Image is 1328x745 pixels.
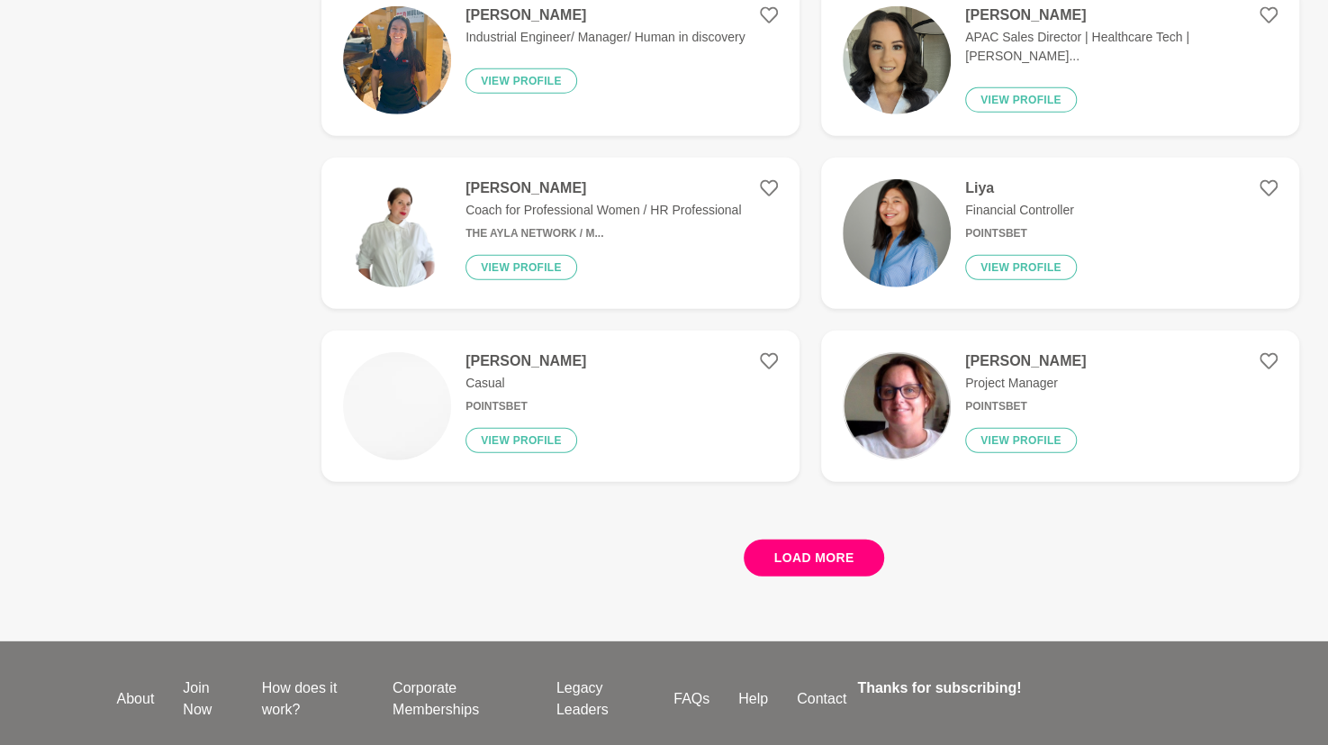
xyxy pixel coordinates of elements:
img: e0c74ef62c72933cc7edd39680f8cfe2e034f0a4-256x256.png [843,352,951,460]
a: How does it work? [248,677,378,721]
a: Corporate Memberships [378,677,542,721]
img: dbbdadbd8d4cdb9d23a7945ecce02ba2ded6955c-275x183.jpg [343,352,451,460]
p: Financial Controller [965,201,1077,220]
a: LiyaFinancial ControllerPointsbetView profile [821,158,1299,309]
a: [PERSON_NAME]Coach for Professional Women / HR ProfessionalThe Ayla Network / M...View profile [321,158,800,309]
button: View profile [465,428,577,453]
h4: [PERSON_NAME] [465,179,741,197]
a: About [103,688,169,710]
button: View profile [465,68,577,94]
h4: Liya [965,179,1077,197]
h6: PointsBet [965,400,1086,413]
a: Contact [782,688,861,710]
p: Industrial Engineer/ Manager/ Human in discovery [465,28,745,47]
button: View profile [965,255,1077,280]
h4: [PERSON_NAME] [965,352,1086,370]
img: 9a713564c0f554e58e55efada4de17ccd0c80fb9-2178x1940.png [343,179,451,287]
button: View profile [465,255,577,280]
img: 410e9a8fcf7792eb4ced547d5b87be0be175f166-2048x2560.jpg [843,179,951,287]
a: FAQs [659,688,724,710]
img: 4124ccd70d25713a44a68cbbd747b6ef97030f0e-2880x2997.jpg [843,6,951,114]
button: Load more [744,540,885,577]
button: View profile [965,87,1077,113]
a: Join Now [168,677,247,721]
img: fedd0c744f22a66c3eaa7e60a198e4b526d09a01-750x750.jpg [343,6,451,114]
a: Legacy Leaders [542,677,659,721]
p: APAC Sales Director | Healthcare Tech | [PERSON_NAME]... [965,28,1278,66]
button: View profile [965,428,1077,453]
h6: The Ayla Network / M... [465,227,741,241]
p: Project Manager [965,374,1086,393]
p: Casual [465,374,586,393]
a: Help [724,688,782,710]
a: [PERSON_NAME]Project ManagerPointsBetView profile [821,331,1299,482]
h4: [PERSON_NAME] [965,6,1278,24]
p: Coach for Professional Women / HR Professional [465,201,741,220]
h6: PointsBet [465,400,586,413]
h6: Pointsbet [965,227,1077,241]
h4: [PERSON_NAME] [465,6,745,24]
a: [PERSON_NAME]CasualPointsBetView profile [321,331,800,482]
h4: [PERSON_NAME] [465,352,586,370]
h4: Thanks for subscribing! [857,677,1200,699]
